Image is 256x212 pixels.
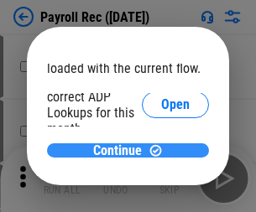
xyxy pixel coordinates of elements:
button: Open [142,91,209,118]
button: ContinueContinue [47,143,209,158]
img: Continue [149,143,163,158]
span: Open [161,98,190,111]
span: Continue [93,144,142,158]
div: Please select the correct ADP Lookups for this month [47,73,142,137]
